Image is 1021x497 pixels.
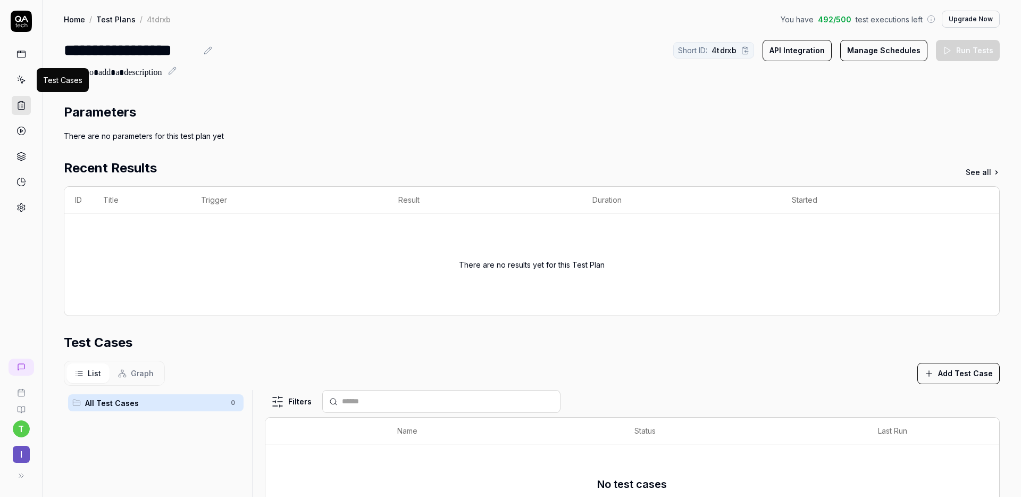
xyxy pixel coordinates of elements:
h2: Test Cases [64,333,132,352]
div: Test Cases [43,74,82,86]
th: Started [781,187,978,213]
span: List [88,368,101,379]
div: There are no parameters for this test plan yet [64,130,1000,142]
button: t [13,420,30,437]
a: Test Plans [96,14,136,24]
span: test executions left [856,14,923,25]
button: Run Tests [936,40,1000,61]
span: 492 / 500 [818,14,851,25]
button: I [4,437,38,465]
span: You have [781,14,814,25]
button: Upgrade Now [942,11,1000,28]
button: Add Test Case [917,363,1000,384]
a: See all [966,167,1000,178]
button: API Integration [763,40,832,61]
th: Result [388,187,582,213]
div: There are no results yet for this Test Plan [459,226,605,303]
a: Documentation [4,397,38,414]
span: All Test Cases [85,397,224,409]
th: Duration [582,187,781,213]
a: Home [64,14,85,24]
span: I [13,446,30,463]
span: 0 [227,396,239,409]
div: / [89,14,92,24]
h3: No test cases [597,476,667,492]
th: Status [624,418,867,444]
div: / [140,14,143,24]
span: 4tdrxb [712,45,737,56]
th: Trigger [190,187,388,213]
button: List [66,363,110,383]
a: Book a call with us [4,380,38,397]
span: Graph [131,368,154,379]
th: Last Run [867,418,978,444]
th: Title [93,187,190,213]
button: Filters [265,391,318,412]
span: Short ID: [678,45,707,56]
th: ID [64,187,93,213]
h2: Recent Results [64,159,157,178]
button: Manage Schedules [840,40,927,61]
a: New conversation [9,359,34,376]
button: Graph [110,363,162,383]
th: Name [387,418,624,444]
div: 4tdrxb [147,14,171,24]
h2: Parameters [64,103,136,122]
